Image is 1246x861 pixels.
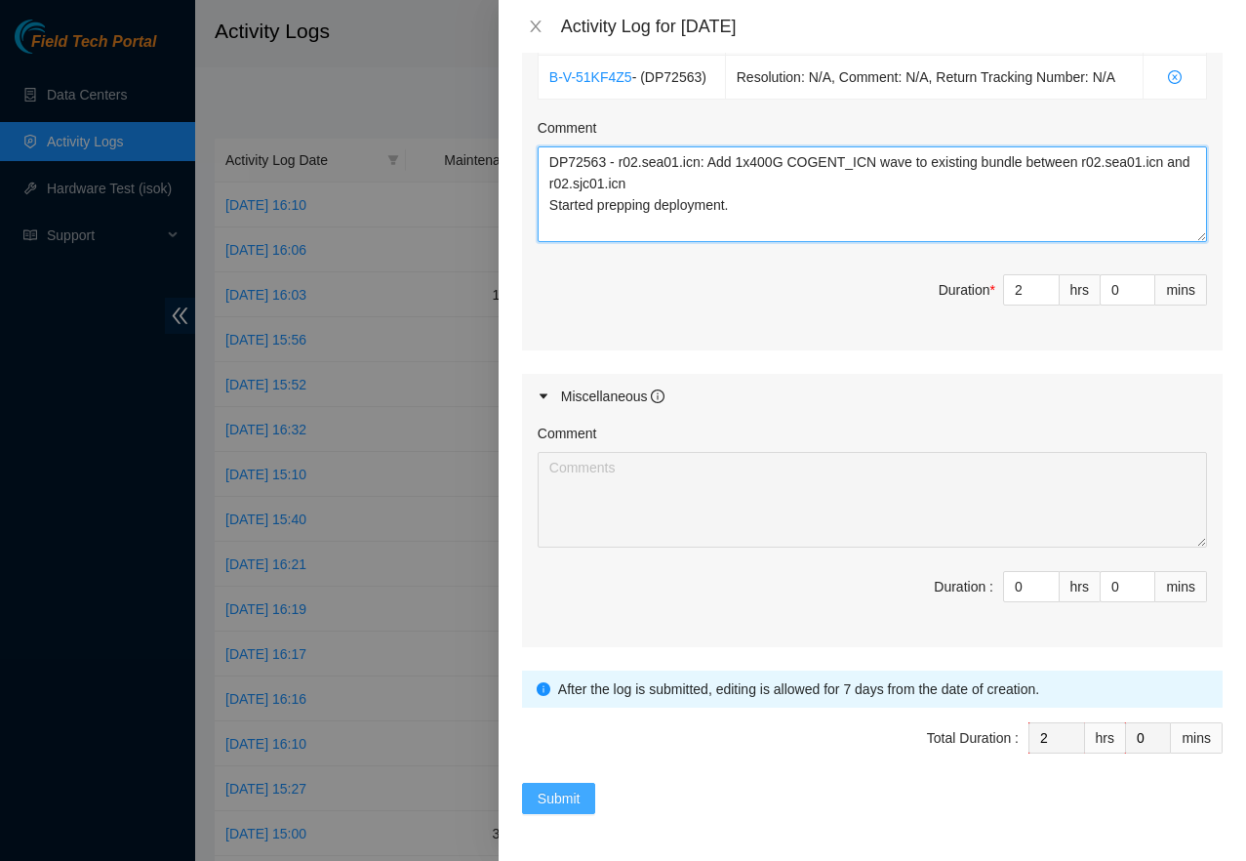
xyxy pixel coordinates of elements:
[538,390,549,402] span: caret-right
[522,783,596,814] button: Submit
[651,389,664,403] span: info-circle
[538,117,597,139] label: Comment
[939,279,995,301] div: Duration
[632,69,706,85] span: - ( DP72563 )
[549,69,632,85] a: B-V-51KF4Z5
[538,146,1207,242] textarea: Comment
[1155,274,1207,306] div: mins
[537,682,550,696] span: info-circle
[558,678,1208,700] div: After the log is submitted, editing is allowed for 7 days from the date of creation.
[561,386,665,407] div: Miscellaneous
[528,19,543,34] span: close
[1155,571,1207,602] div: mins
[726,56,1145,100] td: Resolution: N/A, Comment: N/A, Return Tracking Number: N/A
[1154,70,1195,84] span: close-circle
[538,423,597,444] label: Comment
[927,727,1019,749] div: Total Duration :
[538,788,581,809] span: Submit
[1085,722,1126,754] div: hrs
[522,18,549,36] button: Close
[561,16,1223,37] div: Activity Log for [DATE]
[522,374,1223,419] div: Miscellaneous info-circle
[1060,274,1101,306] div: hrs
[538,452,1207,548] textarea: Comment
[934,576,993,597] div: Duration :
[1060,571,1101,602] div: hrs
[1171,722,1223,754] div: mins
